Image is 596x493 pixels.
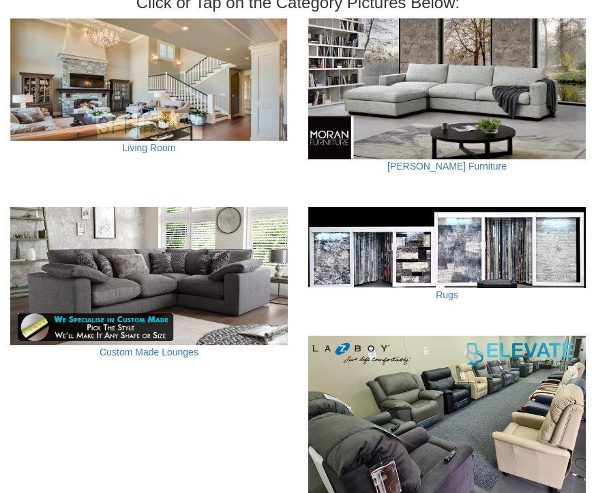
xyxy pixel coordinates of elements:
[436,289,458,300] a: Rugs
[308,18,586,159] img: Moran Furniture
[10,207,288,346] img: Custom Made Lounges
[387,161,507,172] a: [PERSON_NAME] Furniture
[123,142,176,153] a: Living Room
[100,347,198,357] a: Custom Made Lounges
[10,18,288,140] img: Living Room
[308,207,586,288] img: Rugs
